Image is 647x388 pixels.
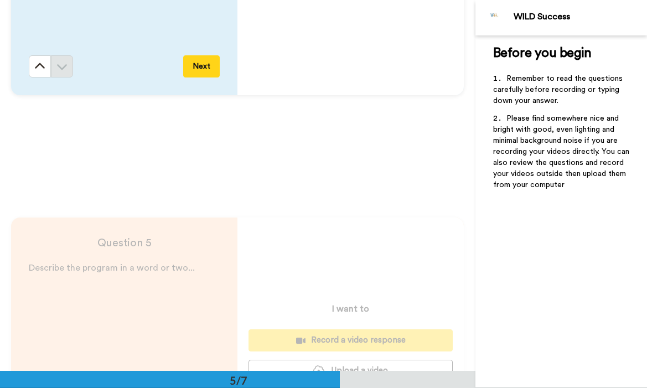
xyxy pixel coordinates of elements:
span: Before you begin [493,46,591,60]
span: Please find somewhere nice and bright with good, even lighting and minimal background noise if yo... [493,115,632,189]
span: Remember to read the questions carefully before recording or typing down your answer. [493,75,625,105]
p: I want to [332,302,369,315]
h4: Question 5 [29,235,220,251]
div: Record a video response [257,334,444,346]
img: Profile Image [482,4,508,31]
span: Describe the program in a word or two... [29,263,195,272]
div: WILD Success [514,12,646,22]
button: Upload a video [249,360,453,381]
div: 5/7 [212,373,265,388]
button: Record a video response [249,329,453,351]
